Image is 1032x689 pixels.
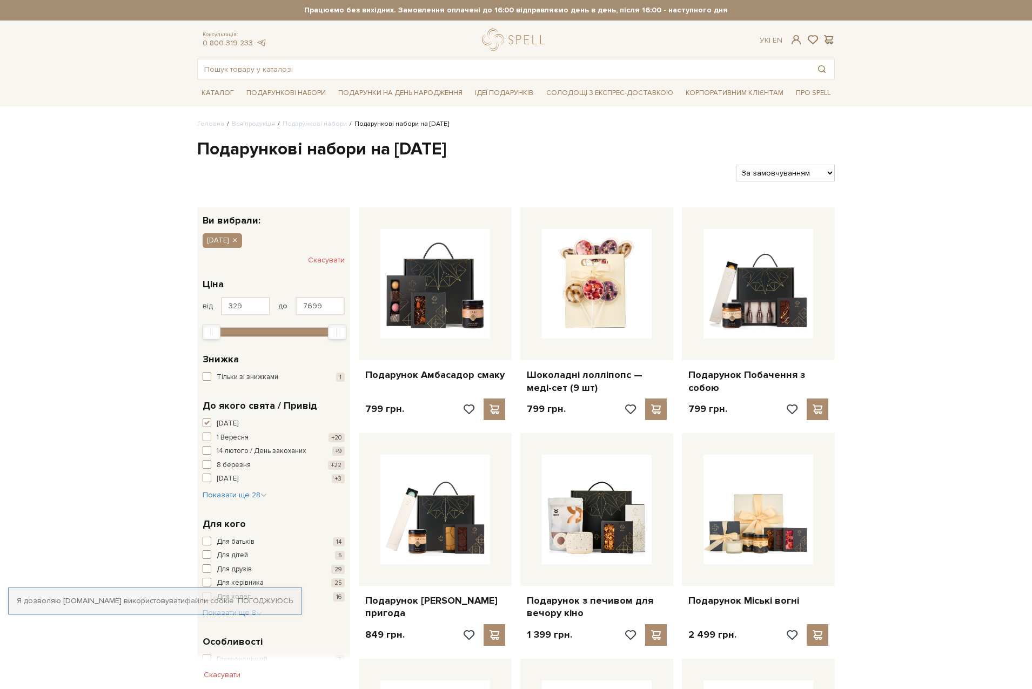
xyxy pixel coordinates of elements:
[542,84,678,102] a: Солодощі з експрес-доставкою
[333,592,345,602] span: 16
[688,403,727,415] p: 799 грн.
[334,655,345,664] span: 3
[760,36,782,45] div: Ук
[217,654,267,665] span: Гастрономічний
[203,352,239,367] span: Знижка
[527,369,667,394] a: Шоколадні лолліпопс — меді-сет (9 шт)
[527,403,566,415] p: 799 грн.
[278,301,287,311] span: до
[203,474,345,484] button: [DATE] +3
[217,578,264,589] span: Для керівника
[203,446,345,457] button: 14 лютого / День закоханих +9
[283,120,347,128] a: Подарункові набори
[203,372,345,383] button: Тільки зі знижками 1
[198,59,809,79] input: Пошук товару у каталозі
[792,85,835,102] a: Про Spell
[328,461,345,470] span: +22
[197,5,835,15] strong: Працюємо без вихідних. Замовлення оплачені до 16:00 відправляємо день в день, після 16:00 - насту...
[232,120,275,128] a: Вся продукція
[207,235,229,245] span: [DATE]
[365,403,404,415] p: 799 грн.
[203,578,345,589] button: Для керівника 25
[333,537,345,546] span: 14
[365,629,405,641] p: 849 грн.
[217,474,238,484] span: [DATE]
[203,31,266,38] span: Консультація:
[217,460,251,471] span: 8 березня
[197,207,350,225] div: Ви вибрали:
[203,564,345,575] button: Для друзів 29
[256,38,266,48] a: telegram
[769,36,770,45] span: |
[809,59,834,79] button: Пошук товару у каталозі
[221,297,270,315] input: Ціна
[527,629,572,641] p: 1 399 грн.
[203,38,253,48] a: 0 800 319 233
[217,372,278,383] span: Тільки зі знижками
[203,233,242,247] button: [DATE]
[296,297,345,315] input: Ціна
[203,490,267,501] button: Показати ще 28
[217,550,248,561] span: Для дітей
[331,565,345,574] span: 29
[332,447,345,456] span: +9
[217,537,254,548] span: Для батьків
[365,369,505,381] a: Подарунок Амбасадор смаку
[688,369,828,394] a: Подарунок Побачення з собою
[365,595,505,620] a: Подарунок [PERSON_NAME] пригода
[688,595,828,607] a: Подарунок Міські вогні
[203,490,267,499] span: Показати ще 28
[334,85,467,102] a: Подарунки на День народження
[217,433,249,443] span: 1 Вересня
[203,460,345,471] button: 8 березня +22
[203,517,246,531] span: Для кого
[347,119,449,129] li: Подарункові набори на [DATE]
[335,551,345,560] span: 5
[217,564,252,575] span: Для друзів
[197,120,224,128] a: Головна
[203,398,317,413] span: До якого свята / Привід
[332,474,345,483] span: +3
[329,433,345,442] span: +20
[471,85,538,102] a: Ідеї подарунків
[203,654,345,665] button: Гастрономічний 3
[203,301,213,311] span: від
[328,325,346,340] div: Max
[203,550,345,561] button: Для дітей 5
[482,29,549,51] a: logo
[217,446,306,457] span: 14 лютого / День закоханих
[9,596,301,606] div: Я дозволяю [DOMAIN_NAME] використовувати
[773,36,782,45] a: En
[242,85,330,102] a: Подарункові набори
[197,85,238,102] a: Каталог
[185,596,234,605] a: файли cookie
[238,596,293,606] a: Погоджуюсь
[203,537,345,548] button: Для батьків 14
[203,418,345,429] button: [DATE]
[203,433,345,443] button: 1 Вересня +20
[203,277,224,292] span: Ціна
[197,666,247,684] button: Скасувати
[203,634,263,649] span: Особливості
[336,373,345,382] span: 1
[681,85,788,102] a: Корпоративним клієнтам
[688,629,736,641] p: 2 499 грн.
[217,418,238,429] span: [DATE]
[527,595,667,620] a: Подарунок з печивом для вечору кіно
[202,325,220,340] div: Min
[197,138,835,161] h1: Подарункові набори на [DATE]
[308,252,345,269] button: Скасувати
[331,578,345,587] span: 25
